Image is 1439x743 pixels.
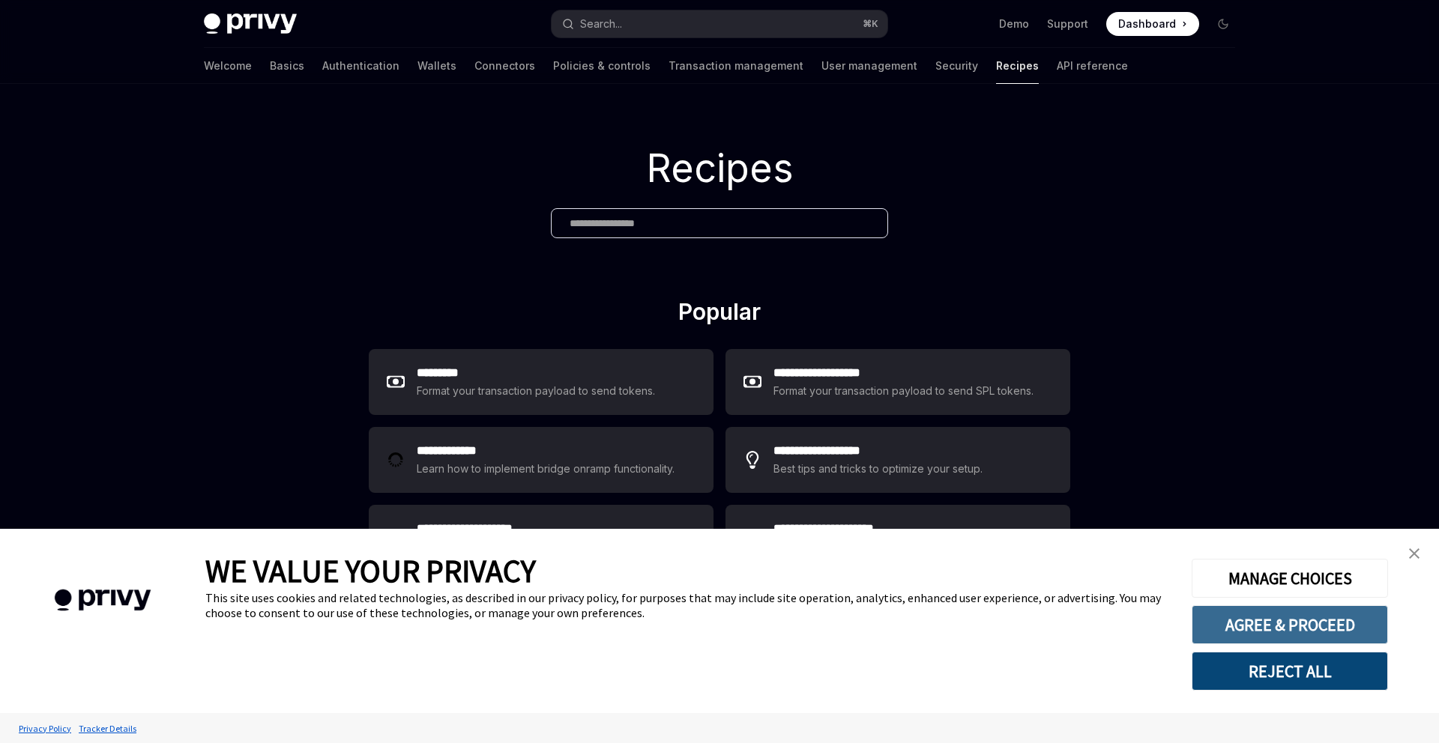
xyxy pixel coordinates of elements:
button: Toggle dark mode [1211,12,1235,36]
span: WE VALUE YOUR PRIVACY [205,551,536,590]
img: dark logo [204,13,297,34]
h2: Popular [369,298,1070,331]
a: Recipes [996,48,1039,84]
a: Connectors [474,48,535,84]
button: MANAGE CHOICES [1192,559,1388,598]
a: Transaction management [669,48,803,84]
a: API reference [1057,48,1128,84]
a: Basics [270,48,304,84]
div: This site uses cookies and related technologies, as described in our privacy policy, for purposes... [205,590,1169,620]
a: Dashboard [1106,12,1199,36]
div: Format your transaction payload to send SPL tokens. [773,382,1035,400]
div: Search... [580,15,622,33]
button: AGREE & PROCEED [1192,605,1388,644]
img: company logo [22,568,183,633]
span: Dashboard [1118,16,1176,31]
a: Policies & controls [553,48,651,84]
a: Security [935,48,978,84]
button: Search...⌘K [552,10,887,37]
a: Tracker Details [75,715,140,742]
a: User management [821,48,917,84]
a: Demo [999,16,1029,31]
a: **** ****Format your transaction payload to send tokens. [369,349,714,415]
div: Best tips and tricks to optimize your setup. [773,460,985,478]
a: close banner [1399,539,1429,568]
a: Authentication [322,48,399,84]
button: REJECT ALL [1192,652,1388,691]
span: ⌘ K [863,18,878,30]
div: Learn how to implement bridge onramp functionality. [417,460,679,478]
a: **** **** ***Learn how to implement bridge onramp functionality. [369,427,714,493]
a: Privacy Policy [15,715,75,742]
div: Format your transaction payload to send tokens. [417,382,656,400]
a: Wallets [417,48,456,84]
a: Welcome [204,48,252,84]
img: close banner [1409,548,1420,559]
a: Support [1047,16,1088,31]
